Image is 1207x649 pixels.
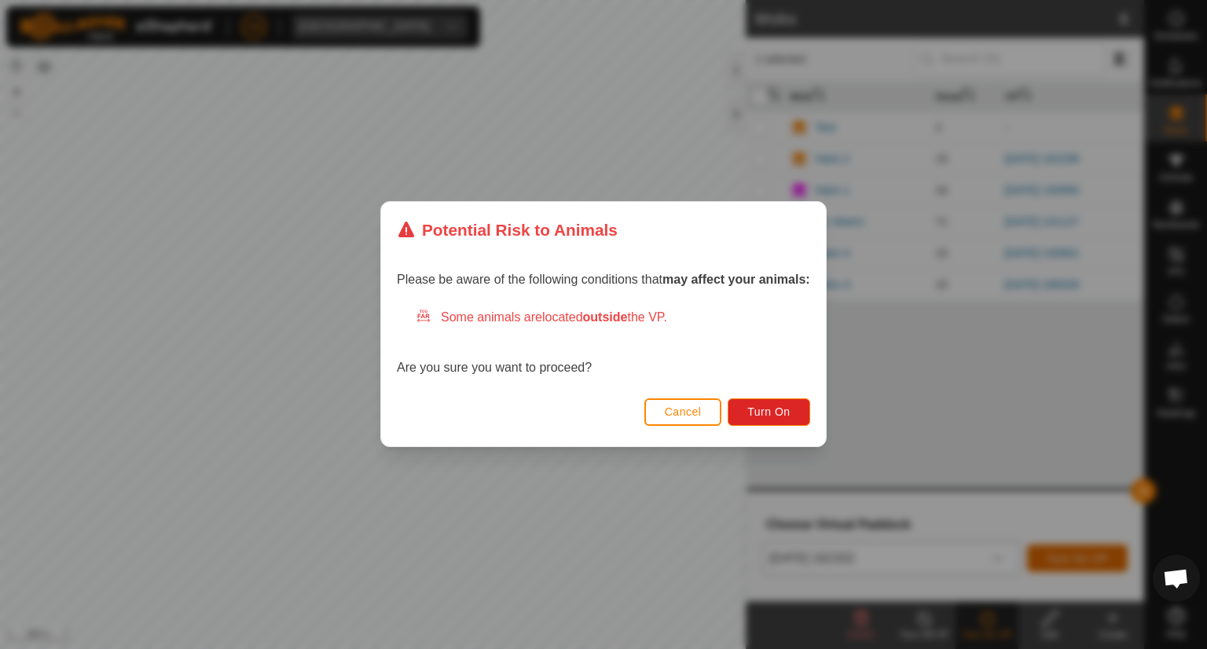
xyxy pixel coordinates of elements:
[397,309,810,378] div: Are you sure you want to proceed?
[728,398,810,426] button: Turn On
[748,406,791,419] span: Turn On
[542,311,667,324] span: located the VP.
[644,398,722,426] button: Cancel
[1153,555,1200,602] div: Open chat
[583,311,628,324] strong: outside
[397,218,618,242] div: Potential Risk to Animals
[416,309,810,328] div: Some animals are
[665,406,702,419] span: Cancel
[397,273,810,287] span: Please be aware of the following conditions that
[662,273,810,287] strong: may affect your animals:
